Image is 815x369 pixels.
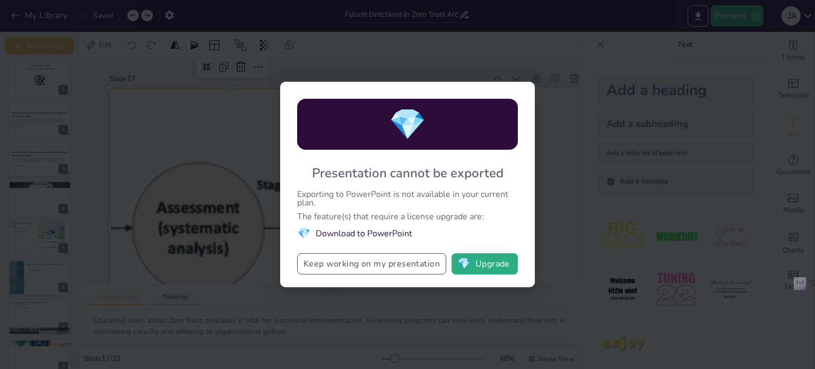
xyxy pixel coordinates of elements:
li: Download to PowerPoint [297,226,518,241]
div: The feature(s) that require a license upgrade are: [297,212,518,221]
div: Presentation cannot be exported [312,165,504,182]
button: Keep working on my presentation [297,253,446,274]
button: diamondUpgrade [452,253,518,274]
span: diamond [297,226,310,241]
span: diamond [389,104,426,145]
span: diamond [457,259,471,269]
div: Exporting to PowerPoint is not available in your current plan. [297,190,518,207]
